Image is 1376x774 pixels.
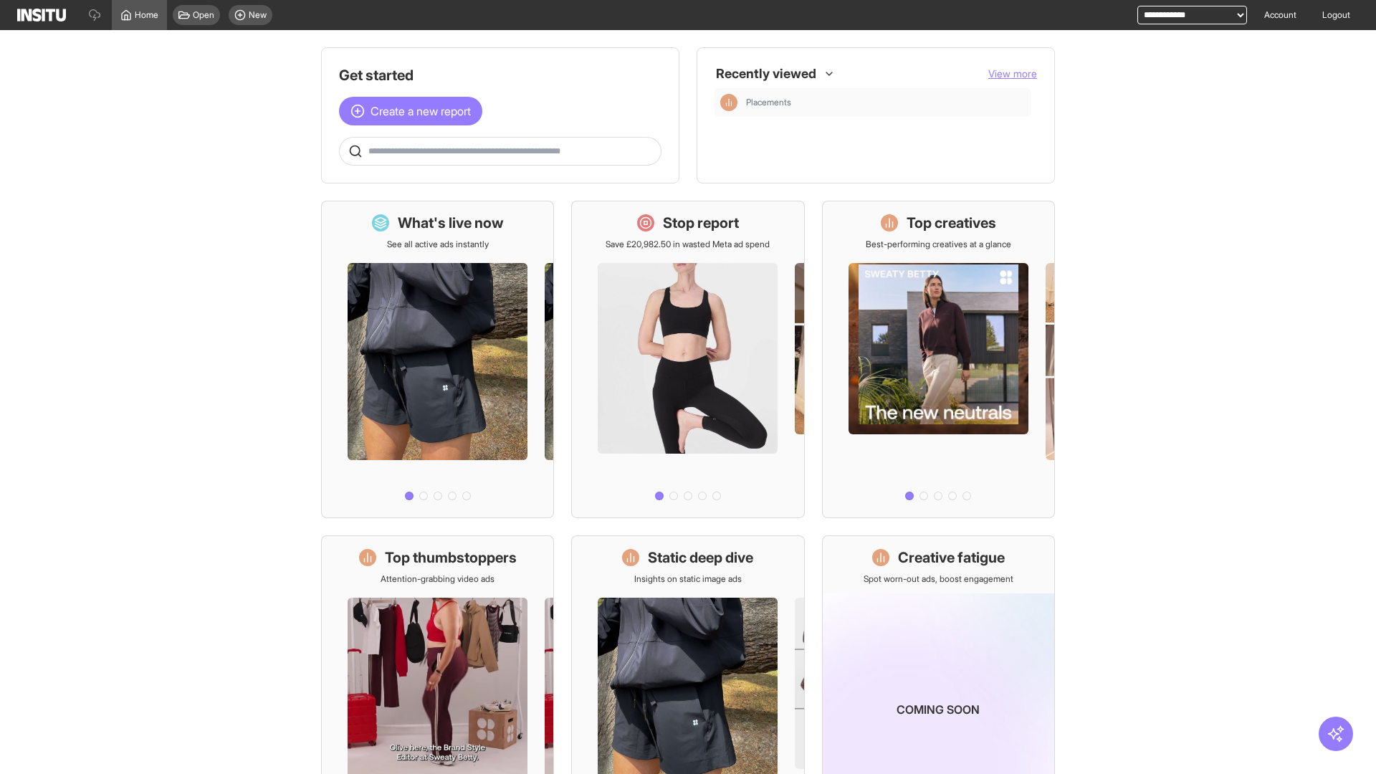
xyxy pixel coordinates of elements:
span: Placements [746,97,1026,108]
p: See all active ads instantly [387,239,489,250]
span: Home [135,9,158,21]
span: View more [988,67,1037,80]
h1: Top creatives [907,213,996,233]
span: Placements [746,97,791,108]
button: Create a new report [339,97,482,125]
p: Attention-grabbing video ads [381,573,494,585]
span: Open [193,9,214,21]
p: Best-performing creatives at a glance [866,239,1011,250]
h1: Static deep dive [648,548,753,568]
a: Stop reportSave £20,982.50 in wasted Meta ad spend [571,201,804,518]
p: Save £20,982.50 in wasted Meta ad spend [606,239,770,250]
h1: Stop report [663,213,739,233]
a: Top creativesBest-performing creatives at a glance [822,201,1055,518]
a: What's live nowSee all active ads instantly [321,201,554,518]
span: Create a new report [371,102,471,120]
p: Insights on static image ads [634,573,742,585]
div: Insights [720,94,737,111]
h1: Get started [339,65,661,85]
h1: Top thumbstoppers [385,548,517,568]
button: View more [988,67,1037,81]
h1: What's live now [398,213,504,233]
img: Logo [17,9,66,21]
span: New [249,9,267,21]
